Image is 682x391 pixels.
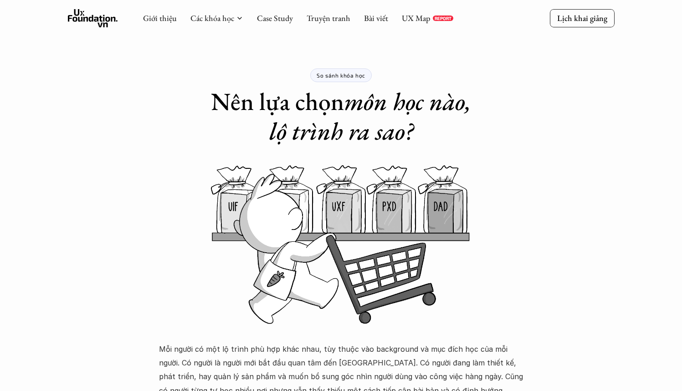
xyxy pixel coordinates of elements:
[200,87,482,146] h1: Nên lựa chọn
[364,13,388,23] a: Bài viết
[307,13,350,23] a: Truyện tranh
[435,16,451,21] p: REPORT
[257,13,293,23] a: Case Study
[317,72,365,78] p: So sánh khóa học
[557,13,607,23] p: Lịch khai giảng
[143,13,177,23] a: Giới thiệu
[433,16,453,21] a: REPORT
[550,9,615,27] a: Lịch khai giảng
[402,13,431,23] a: UX Map
[190,13,234,23] a: Các khóa học
[269,85,477,147] em: môn học nào, lộ trình ra sao?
